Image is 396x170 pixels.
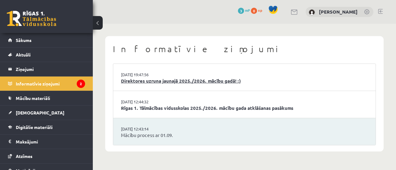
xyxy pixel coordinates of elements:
a: Mācību process ar 01.09. [121,132,368,139]
a: Mācību materiāli [8,91,85,105]
img: Paula Lilū Deksne [309,9,315,15]
a: Maksājumi [8,135,85,149]
a: Informatīvie ziņojumi2 [8,77,85,91]
a: Aktuāli [8,48,85,62]
legend: Ziņojumi [16,62,85,76]
a: Ziņojumi [8,62,85,76]
span: Sākums [16,37,32,43]
a: 3 mP [238,8,250,13]
span: Mācību materiāli [16,95,50,101]
legend: Informatīvie ziņojumi [16,77,85,91]
a: Rīgas 1. Tālmācības vidusskola [7,11,56,26]
a: Sākums [8,33,85,47]
h1: Informatīvie ziņojumi [113,44,376,54]
a: Direktores uzruna jaunajā 2025./2026. mācību gadā! :) [121,77,368,85]
span: Atzīmes [16,153,32,159]
span: xp [258,8,262,13]
span: 3 [238,8,244,14]
span: [DEMOGRAPHIC_DATA] [16,110,64,115]
span: 0 [251,8,257,14]
span: mP [245,8,250,13]
a: [DATE] 19:47:56 [121,72,167,78]
i: 2 [77,80,85,88]
a: Atzīmes [8,149,85,163]
span: Digitālie materiāli [16,124,53,130]
a: [PERSON_NAME] [319,9,358,15]
a: Rīgas 1. Tālmācības vidusskolas 2025./2026. mācību gada atklāšanas pasākums [121,105,368,112]
legend: Maksājumi [16,135,85,149]
a: [DATE] 12:44:32 [121,99,167,105]
a: 0 xp [251,8,265,13]
a: [DEMOGRAPHIC_DATA] [8,106,85,120]
a: Digitālie materiāli [8,120,85,134]
span: Aktuāli [16,52,31,57]
a: [DATE] 12:43:14 [121,126,167,132]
